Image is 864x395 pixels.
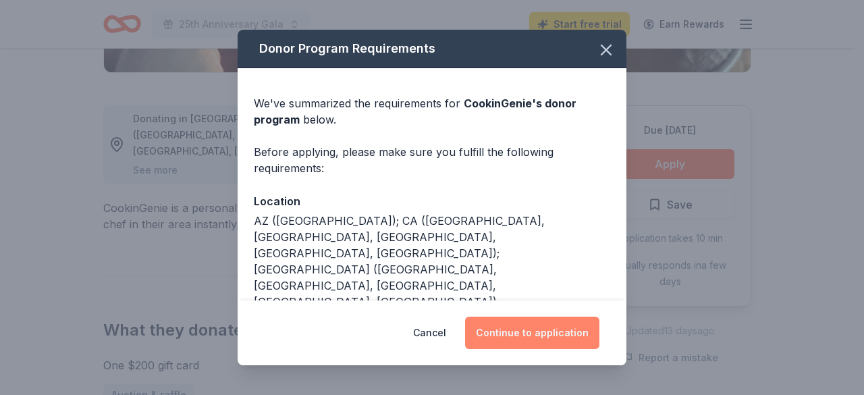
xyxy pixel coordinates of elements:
div: We've summarized the requirements for below. [254,95,610,128]
button: Cancel [413,317,446,349]
div: Before applying, please make sure you fulfill the following requirements: [254,144,610,176]
div: Donor Program Requirements [238,30,626,68]
button: Continue to application [465,317,599,349]
div: Location [254,192,610,210]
